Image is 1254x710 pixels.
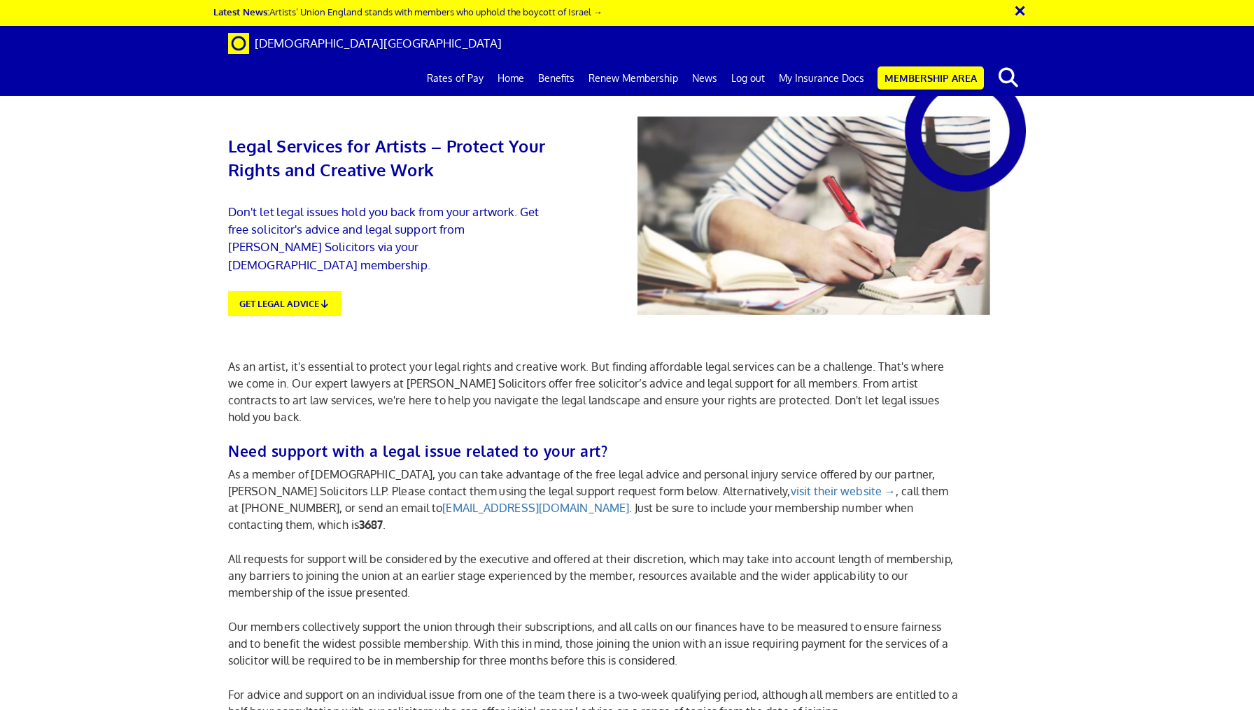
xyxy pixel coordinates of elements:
[213,6,603,17] a: Latest News:Artists’ Union England stands with members who uphold the boycott of Israel →
[582,61,685,96] a: Renew Membership
[420,61,491,96] a: Rates of Pay
[685,61,724,96] a: News
[228,466,959,533] p: As a member of [DEMOGRAPHIC_DATA], you can take advantage of the free legal advice and personal i...
[878,66,984,90] a: Membership Area
[987,63,1029,92] button: search
[228,618,959,669] p: Our members collectively support the union through their subscriptions, and all calls on our fina...
[359,518,383,532] b: 3687
[228,441,607,460] b: Need support with a legal issue related to your art?
[442,501,629,515] a: [EMAIL_ADDRESS][DOMAIN_NAME]
[255,36,502,50] span: [DEMOGRAPHIC_DATA][GEOGRAPHIC_DATA]
[531,61,582,96] a: Benefits
[213,6,269,17] strong: Latest News:
[772,61,871,96] a: My Insurance Docs
[228,112,549,182] h1: Legal Services for Artists – Protect Your Rights and Creative Work
[491,61,531,96] a: Home
[228,203,549,274] p: Don't let legal issues hold you back from your artwork. Get free solicitor's advice and legal sup...
[791,484,896,498] a: visit their website →
[218,26,512,61] a: Brand [DEMOGRAPHIC_DATA][GEOGRAPHIC_DATA]
[724,61,772,96] a: Log out
[228,551,959,601] p: All requests for support will be considered by the executive and offered at their discretion, whi...
[228,291,341,317] a: GET LEGAL ADVICE
[228,358,959,425] p: As an artist, it's essential to protect your legal rights and creative work. But finding affordab...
